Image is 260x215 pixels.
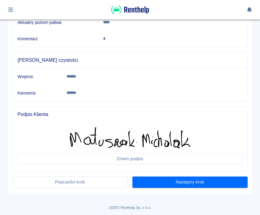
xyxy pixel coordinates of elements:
[111,5,149,15] img: Renthelp logo
[12,177,128,188] button: Poprzedni krok
[18,19,93,25] h6: Aktualny poziom paliwa
[18,57,242,63] span: [PERSON_NAME] czystości
[18,153,242,164] button: Zmień podpis
[18,111,242,117] span: Podpis Klienta
[18,90,57,96] h6: Karoseria
[18,36,93,42] h6: Komentarz
[18,74,57,80] h6: Wnętrze
[70,127,190,148] img: Podpis
[111,11,149,16] a: Renthelp logo
[132,177,248,188] button: Następny krok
